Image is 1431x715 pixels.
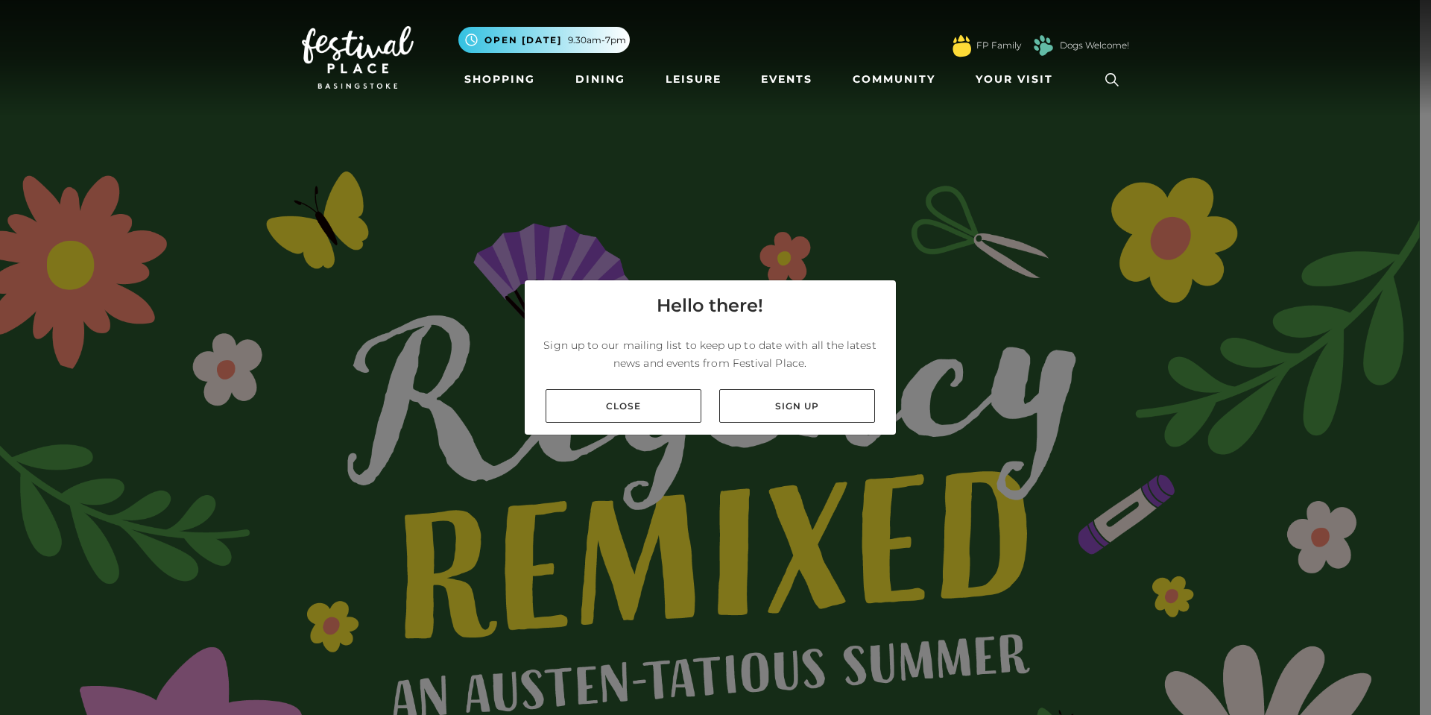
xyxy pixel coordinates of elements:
a: Sign up [719,389,875,423]
a: Close [546,389,701,423]
a: Your Visit [970,66,1067,93]
h4: Hello there! [657,292,763,319]
a: Dining [569,66,631,93]
span: 9.30am-7pm [568,34,626,47]
a: Community [847,66,941,93]
span: Your Visit [976,72,1053,87]
a: Shopping [458,66,541,93]
a: Leisure [660,66,727,93]
p: Sign up to our mailing list to keep up to date with all the latest news and events from Festival ... [537,336,884,372]
button: Open [DATE] 9.30am-7pm [458,27,630,53]
img: Festival Place Logo [302,26,414,89]
a: Dogs Welcome! [1060,39,1129,52]
a: Events [755,66,818,93]
a: FP Family [976,39,1021,52]
span: Open [DATE] [484,34,562,47]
